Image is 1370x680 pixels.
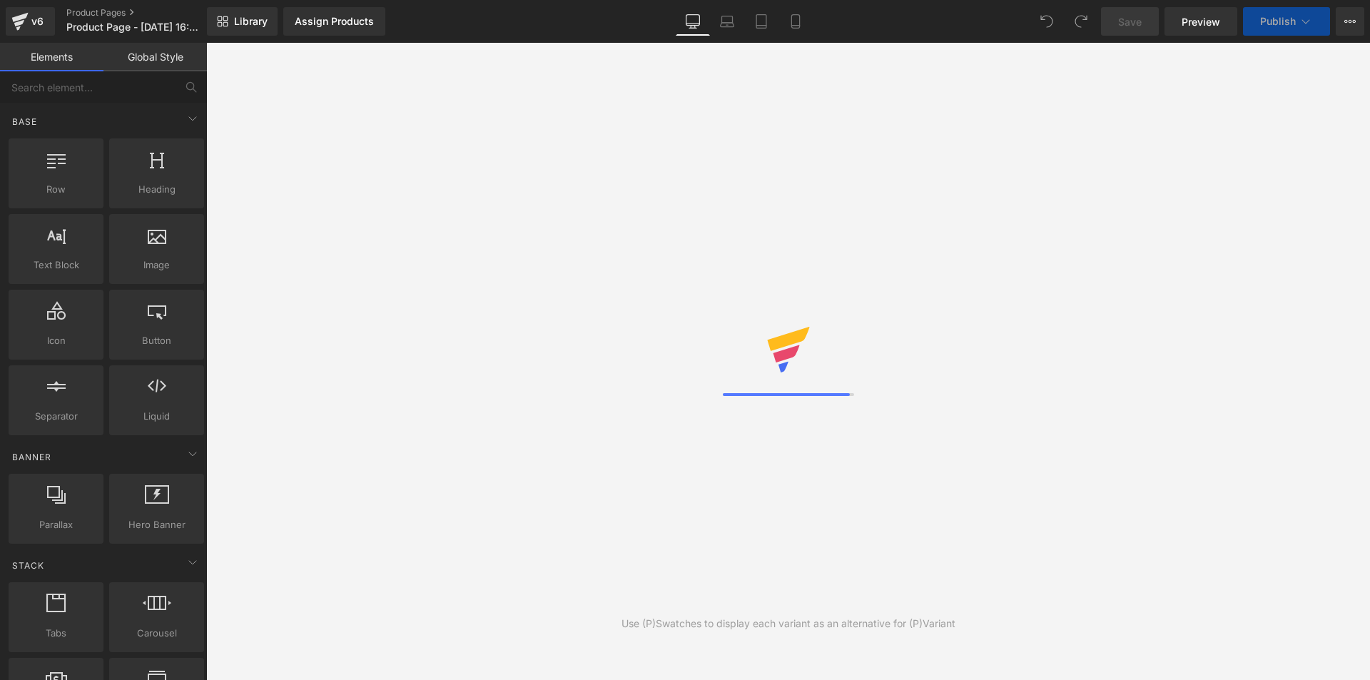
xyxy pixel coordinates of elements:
a: Product Pages [66,7,230,19]
a: v6 [6,7,55,36]
span: Save [1118,14,1142,29]
span: Banner [11,450,53,464]
button: Publish [1243,7,1330,36]
span: Stack [11,559,46,572]
button: Redo [1067,7,1095,36]
button: Undo [1032,7,1061,36]
a: Laptop [710,7,744,36]
span: Base [11,115,39,128]
a: Tablet [744,7,778,36]
span: Image [113,258,200,273]
div: Assign Products [295,16,374,27]
span: Preview [1182,14,1220,29]
span: Publish [1260,16,1296,27]
a: Global Style [103,43,207,71]
div: Use (P)Swatches to display each variant as an alternative for (P)Variant [621,616,955,631]
span: Button [113,333,200,348]
span: Library [234,15,268,28]
span: Text Block [13,258,99,273]
span: Row [13,182,99,197]
span: Parallax [13,517,99,532]
span: Carousel [113,626,200,641]
span: Icon [13,333,99,348]
span: Hero Banner [113,517,200,532]
a: Preview [1164,7,1237,36]
a: Desktop [676,7,710,36]
span: Heading [113,182,200,197]
span: Tabs [13,626,99,641]
a: Mobile [778,7,813,36]
span: Liquid [113,409,200,424]
a: New Library [207,7,278,36]
div: v6 [29,12,46,31]
span: Product Page - [DATE] 16:39:31 [66,21,203,33]
span: Separator [13,409,99,424]
button: More [1336,7,1364,36]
